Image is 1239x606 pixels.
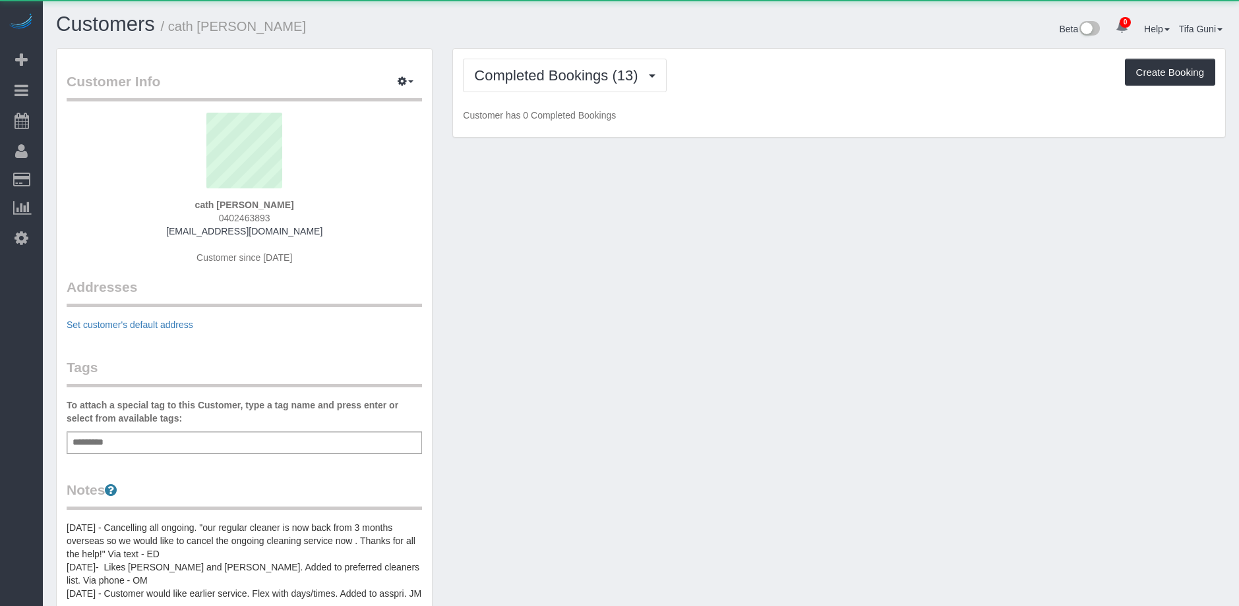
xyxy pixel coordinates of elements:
p: Customer has 0 Completed Bookings [463,109,1215,122]
label: To attach a special tag to this Customer, type a tag name and press enter or select from availabl... [67,399,422,425]
a: [EMAIL_ADDRESS][DOMAIN_NAME] [166,226,322,236]
strong: cath [PERSON_NAME] [195,200,294,210]
a: Beta [1059,24,1100,34]
legend: Tags [67,358,422,387]
a: Set customer's default address [67,319,193,330]
a: 0 [1109,13,1135,42]
span: Completed Bookings (13) [474,67,644,84]
button: Create Booking [1125,59,1215,86]
a: Customers [56,13,155,36]
span: 0402463893 [219,213,270,223]
img: New interface [1078,21,1100,38]
a: Tifa Guni [1179,24,1223,34]
span: 0 [1120,17,1131,28]
legend: Notes [67,480,422,510]
img: Automaid Logo [8,13,34,32]
pre: [DATE] - Cancelling all ongoing. "our regular cleaner is now back from 3 months overseas so we wo... [67,521,422,600]
legend: Customer Info [67,72,422,101]
button: Completed Bookings (13) [463,59,666,92]
a: Help [1144,24,1170,34]
small: / cath [PERSON_NAME] [161,19,307,34]
span: Customer since [DATE] [196,252,292,263]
